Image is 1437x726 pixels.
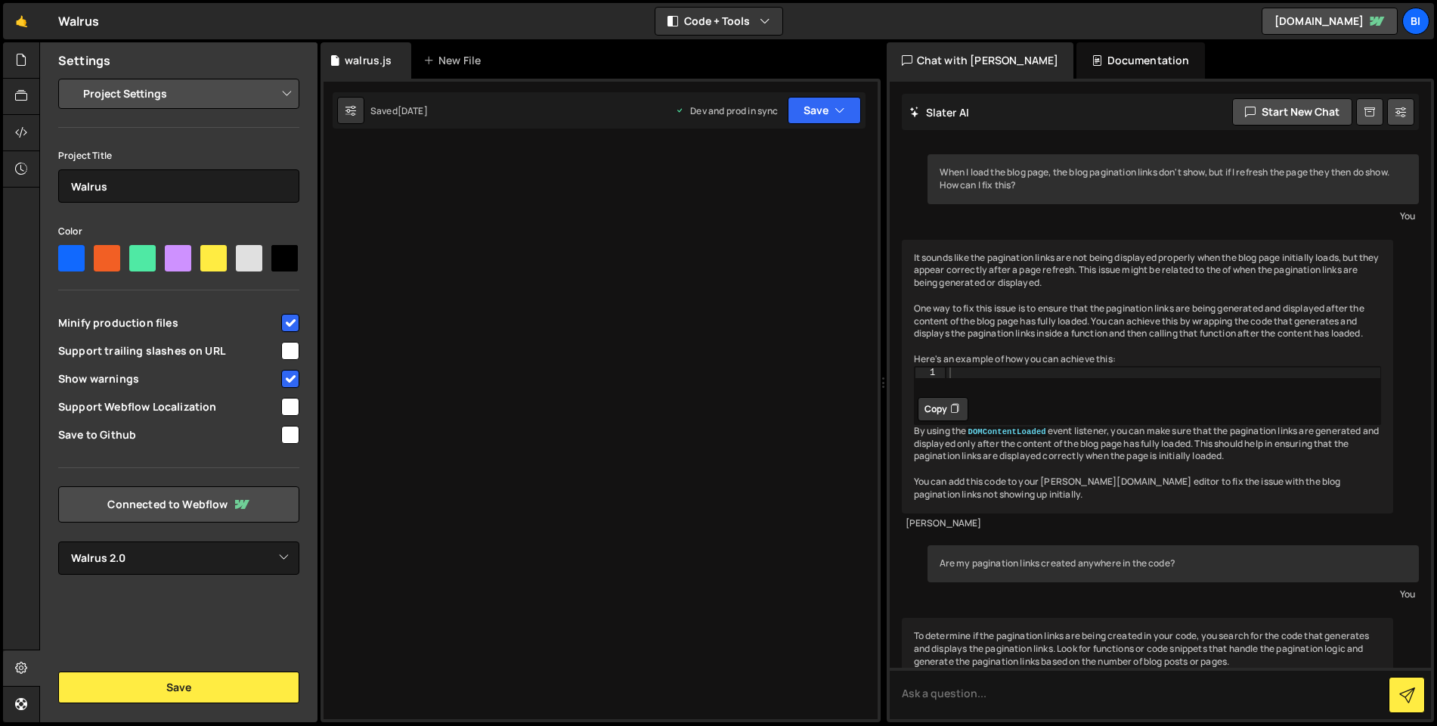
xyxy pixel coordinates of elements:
label: Project Title [58,148,112,163]
span: Minify production files [58,315,279,330]
div: [PERSON_NAME] [906,517,1390,530]
code: DOMContentLoaded [966,427,1047,437]
div: walrus.js [345,53,392,68]
span: Support Webflow Localization [58,399,279,414]
span: Show warnings [58,371,279,386]
button: Save [788,97,861,124]
div: New File [423,53,487,68]
div: When I load the blog page, the blog pagination links don't show, but if I refresh the page they t... [928,154,1420,204]
div: You [931,586,1416,602]
a: Bi [1402,8,1429,35]
button: Save [58,672,299,703]
span: Save to Github [58,427,279,442]
div: Are my pagination links created anywhere in the code? [928,545,1420,582]
a: 🤙 [3,3,40,39]
button: Code + Tools [655,8,782,35]
label: Color [58,224,82,239]
button: Start new chat [1232,98,1352,126]
div: You [931,208,1416,224]
div: Chat with [PERSON_NAME] [887,42,1074,79]
span: Support trailing slashes on URL [58,343,279,358]
a: Connected to Webflow [58,486,299,523]
input: Project name [58,169,299,203]
div: Walrus [58,12,99,30]
a: [DOMAIN_NAME] [1262,8,1398,35]
div: Documentation [1076,42,1204,79]
div: Dev and prod in sync [675,104,778,117]
div: Saved [370,104,428,117]
div: [DATE] [398,104,428,117]
h2: Slater AI [909,105,970,119]
div: It sounds like the pagination links are not being displayed properly when the blog page initially... [902,240,1394,513]
div: 1 [915,368,945,378]
button: Copy [918,397,968,421]
h2: Settings [58,52,110,69]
